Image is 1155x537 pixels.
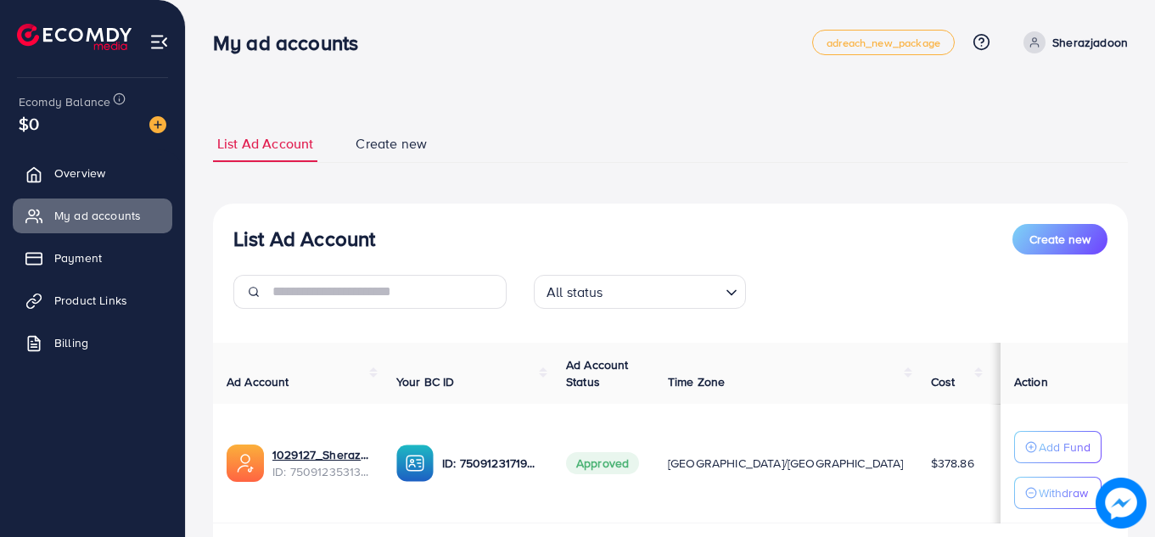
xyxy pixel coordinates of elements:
img: menu [149,32,169,52]
a: Sherazjadoon [1017,31,1128,53]
img: logo [17,24,132,50]
a: Payment [13,241,172,275]
a: 1029127_Sheraz Jadoon_1748354071263 [272,446,369,463]
button: Add Fund [1014,431,1102,463]
button: Withdraw [1014,477,1102,509]
span: $378.86 [931,455,974,472]
span: Action [1014,373,1048,390]
img: ic-ads-acc.e4c84228.svg [227,445,264,482]
span: Create new [1029,231,1091,248]
span: Time Zone [668,373,725,390]
a: Billing [13,326,172,360]
img: image [149,116,166,133]
span: Overview [54,165,105,182]
a: Overview [13,156,172,190]
p: ID: 7509123171934044176 [442,453,539,473]
span: Create new [356,134,427,154]
p: Add Fund [1039,437,1091,457]
span: All status [543,280,607,305]
span: Approved [566,452,639,474]
img: image [1096,478,1147,529]
span: My ad accounts [54,207,141,224]
p: Sherazjadoon [1052,32,1128,53]
span: adreach_new_package [827,37,940,48]
span: Cost [931,373,956,390]
span: Your BC ID [396,373,455,390]
div: <span class='underline'>1029127_Sheraz Jadoon_1748354071263</span></br>7509123531398332432 [272,446,369,481]
div: Search for option [534,275,746,309]
h3: My ad accounts [213,31,372,55]
span: ID: 7509123531398332432 [272,463,369,480]
a: adreach_new_package [812,30,955,55]
button: Create new [1012,224,1107,255]
span: Billing [54,334,88,351]
span: Product Links [54,292,127,309]
span: Ad Account [227,373,289,390]
span: Payment [54,249,102,266]
p: Withdraw [1039,483,1088,503]
span: List Ad Account [217,134,313,154]
span: Ad Account Status [566,356,629,390]
span: [GEOGRAPHIC_DATA]/[GEOGRAPHIC_DATA] [668,455,904,472]
a: My ad accounts [13,199,172,232]
h3: List Ad Account [233,227,375,251]
span: $0 [19,111,39,136]
span: Ecomdy Balance [19,93,110,110]
input: Search for option [608,277,719,305]
img: ic-ba-acc.ded83a64.svg [396,445,434,482]
a: Product Links [13,283,172,317]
